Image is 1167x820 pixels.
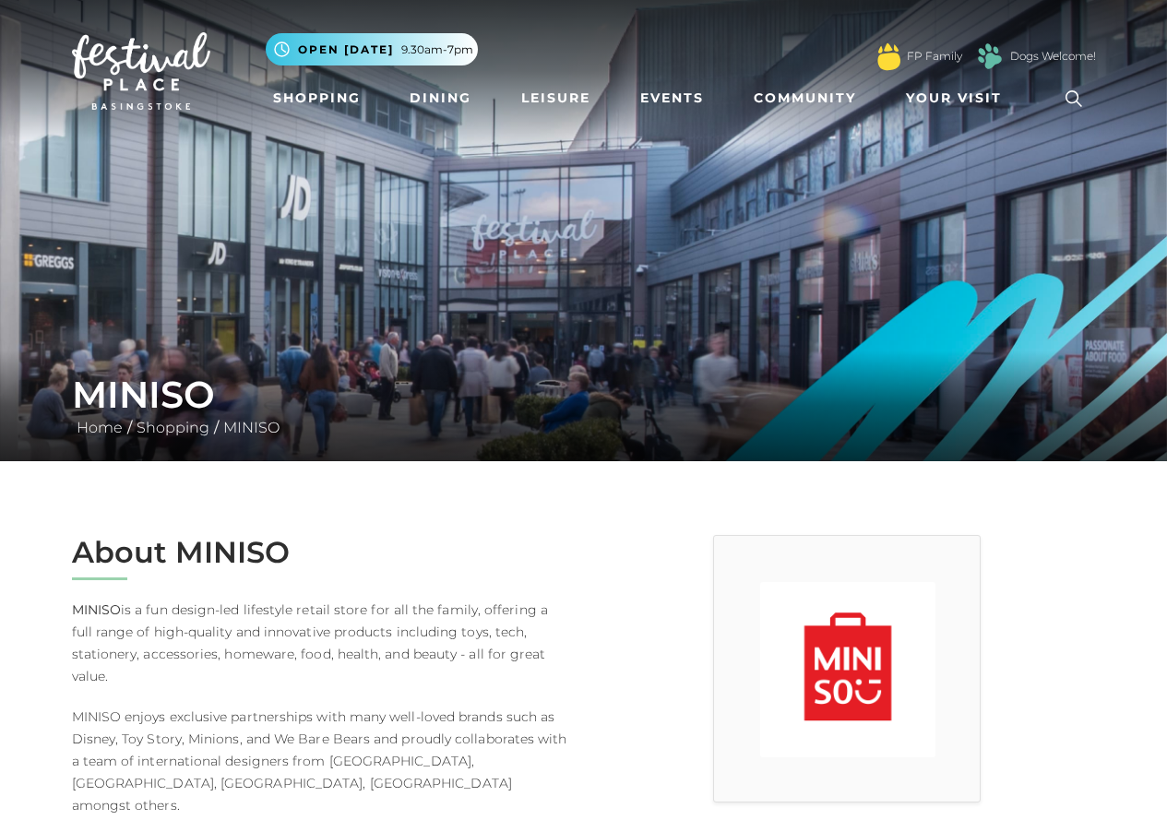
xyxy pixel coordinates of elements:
span: Your Visit [906,89,1002,108]
p: MINISO enjoys exclusive partnerships with many well-loved brands such as Disney, Toy Story, Minio... [72,706,570,816]
h1: MINISO [72,373,1096,417]
a: MINISO [219,419,284,436]
a: Dogs Welcome! [1010,48,1096,65]
div: / / [58,373,1110,439]
a: FP Family [907,48,962,65]
a: Events [633,81,711,115]
span: Open [DATE] [298,42,394,58]
span: 9.30am-7pm [401,42,473,58]
a: Community [746,81,863,115]
a: Leisure [514,81,598,115]
a: Dining [402,81,479,115]
button: Open [DATE] 9.30am-7pm [266,33,478,65]
h2: About MINISO [72,535,570,570]
a: Your Visit [899,81,1018,115]
a: Home [72,419,127,436]
strong: MINISO [72,601,121,618]
a: Shopping [266,81,368,115]
p: is a fun design-led lifestyle retail store for all the family, offering a full range of high-qual... [72,599,570,687]
a: Shopping [132,419,214,436]
img: Festival Place Logo [72,32,210,110]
